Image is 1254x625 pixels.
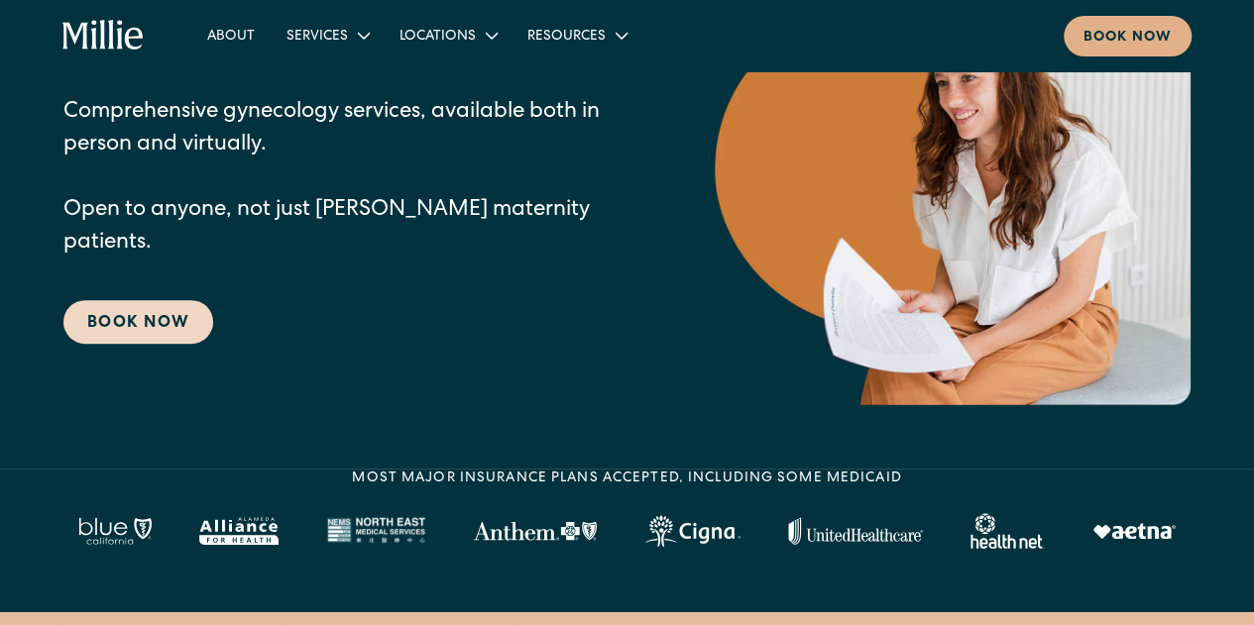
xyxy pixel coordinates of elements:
div: Locations [399,27,476,48]
img: United Healthcare logo [788,517,923,545]
div: MOST MAJOR INSURANCE PLANS ACCEPTED, INCLUDING some MEDICAID [352,469,901,489]
div: Book now [1083,28,1172,49]
a: Book Now [63,300,213,344]
img: Aetna logo [1092,523,1176,539]
img: Blue California logo [78,517,152,545]
a: home [62,20,144,52]
img: Alameda Alliance logo [199,517,278,545]
div: Services [271,19,384,52]
div: Services [286,27,348,48]
p: Comprehensive gynecology services, available both in person and virtually. Open to anyone, not ju... [63,97,635,260]
img: Healthnet logo [970,513,1045,549]
div: Resources [512,19,641,52]
a: About [191,19,271,52]
img: Cigna logo [644,515,741,547]
div: Locations [384,19,512,52]
div: Resources [527,27,606,48]
img: North East Medical Services logo [326,517,425,545]
a: Book now [1064,16,1192,56]
img: Anthem Logo [473,521,597,541]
